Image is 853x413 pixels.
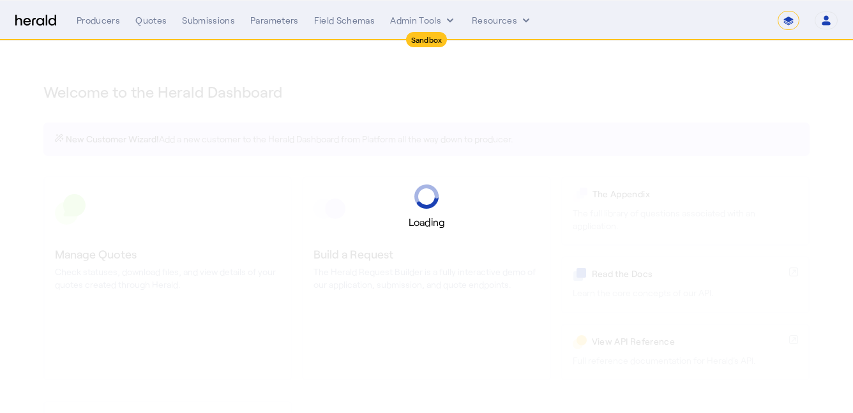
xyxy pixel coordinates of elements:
div: Producers [77,14,120,27]
img: Herald Logo [15,15,56,27]
button: internal dropdown menu [390,14,457,27]
div: Quotes [135,14,167,27]
div: Submissions [182,14,235,27]
div: Field Schemas [314,14,375,27]
div: Sandbox [406,32,448,47]
div: Parameters [250,14,299,27]
button: Resources dropdown menu [472,14,532,27]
